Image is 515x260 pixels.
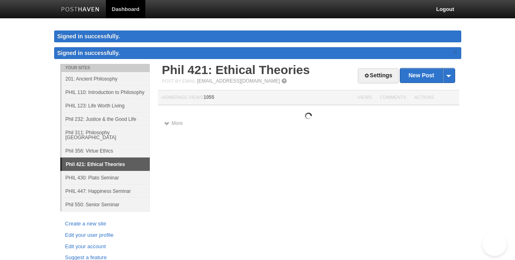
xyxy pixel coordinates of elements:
[162,63,310,76] a: Phil 421: Ethical Theories
[410,90,459,105] th: Actions
[162,79,196,83] span: Post by Email
[305,113,312,119] img: loading.gif
[60,64,150,72] li: Your Sites
[358,68,398,83] a: Settings
[61,126,150,144] a: Phil 311: Philosophy [GEOGRAPHIC_DATA]
[400,68,454,83] a: New Post
[61,112,150,126] a: Phil 232: Justice & the Good Life
[482,232,507,256] iframe: Help Scout Beacon - Open
[204,94,215,100] span: 1055
[61,144,150,157] a: Phil 356: Virtue Ethics
[61,198,150,211] a: Phil 550: Senior Seminar
[65,220,145,228] a: Create a new site
[61,72,150,85] a: 201: Ancient Philosophy
[61,85,150,99] a: PHIL 110: Introduction to Philosophy
[353,90,376,105] th: Views
[376,90,410,105] th: Comments
[61,184,150,198] a: PHIL 447: Happiness Seminar
[61,99,150,112] a: PHIL 123: Life Worth Living
[164,120,183,126] a: More
[54,31,461,42] div: Signed in successfully.
[65,231,145,240] a: Edit your user profile
[158,90,353,105] th: Homepage Views
[197,78,280,84] a: [EMAIL_ADDRESS][DOMAIN_NAME]
[57,50,120,56] span: Signed in successfully.
[452,47,459,57] a: ×
[62,158,150,171] a: Phil 421: Ethical Theories
[65,243,145,251] a: Edit your account
[61,7,100,13] img: Posthaven-bar
[61,171,150,184] a: PHIL 430: Plato Seminar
